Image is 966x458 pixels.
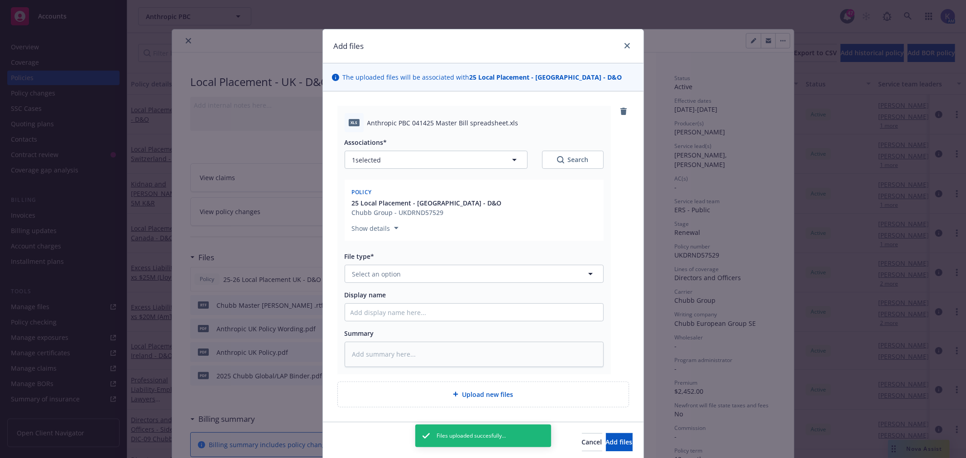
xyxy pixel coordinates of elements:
[345,304,603,321] input: Add display name here...
[337,382,629,407] div: Upload new files
[345,291,386,299] span: Display name
[345,265,604,283] button: Select an option
[352,269,401,279] span: Select an option
[462,390,513,399] span: Upload new files
[437,432,506,440] span: Files uploaded succesfully...
[345,329,374,338] span: Summary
